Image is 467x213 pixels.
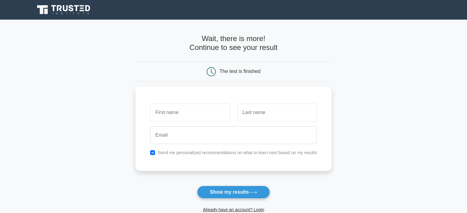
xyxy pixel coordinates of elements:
h4: Wait, there is more! Continue to see your result [135,34,332,52]
input: Last name [237,104,317,121]
a: Already have an account? Login [203,207,264,212]
div: The test is finished [220,69,260,74]
button: Show my results [197,186,270,199]
input: Email [150,126,317,144]
input: First name [150,104,230,121]
label: Send me personalized recommendations on what to learn next based on my results [158,150,317,155]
